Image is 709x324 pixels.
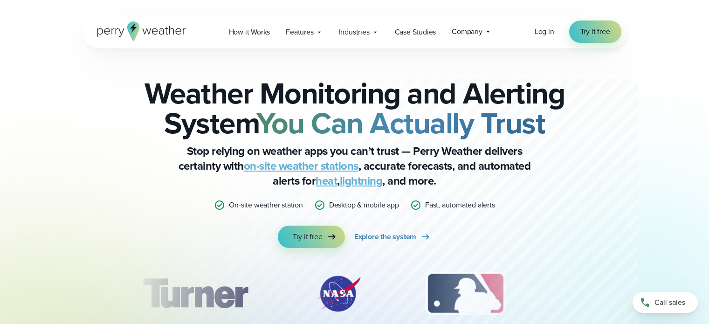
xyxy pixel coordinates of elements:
[340,172,383,189] a: lightning
[221,22,278,41] a: How it Works
[306,270,372,317] div: 2 of 12
[129,270,261,317] img: Turner-Construction_1.svg
[559,270,634,317] img: PGA.svg
[633,292,698,313] a: Call sales
[168,144,541,188] p: Stop relying on weather apps you can’t trust — Perry Weather delivers certainty with , accurate f...
[416,270,515,317] img: MLB.svg
[129,78,580,138] h2: Weather Monitoring and Alerting System
[278,226,345,248] a: Try it free
[580,26,610,37] span: Try it free
[244,158,358,174] a: on-site weather stations
[286,27,313,38] span: Features
[569,21,621,43] a: Try it free
[654,297,685,308] span: Call sales
[452,26,482,37] span: Company
[535,26,554,37] a: Log in
[425,200,495,211] p: Fast, automated alerts
[316,172,337,189] a: heat
[129,270,580,322] div: slideshow
[129,270,261,317] div: 1 of 12
[256,101,545,145] strong: You Can Actually Trust
[387,22,444,41] a: Case Studies
[559,270,634,317] div: 4 of 12
[395,27,436,38] span: Case Studies
[354,231,416,242] span: Explore the system
[416,270,515,317] div: 3 of 12
[329,200,399,211] p: Desktop & mobile app
[229,200,303,211] p: On-site weather station
[354,226,431,248] a: Explore the system
[306,270,372,317] img: NASA.svg
[293,231,323,242] span: Try it free
[339,27,370,38] span: Industries
[229,27,270,38] span: How it Works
